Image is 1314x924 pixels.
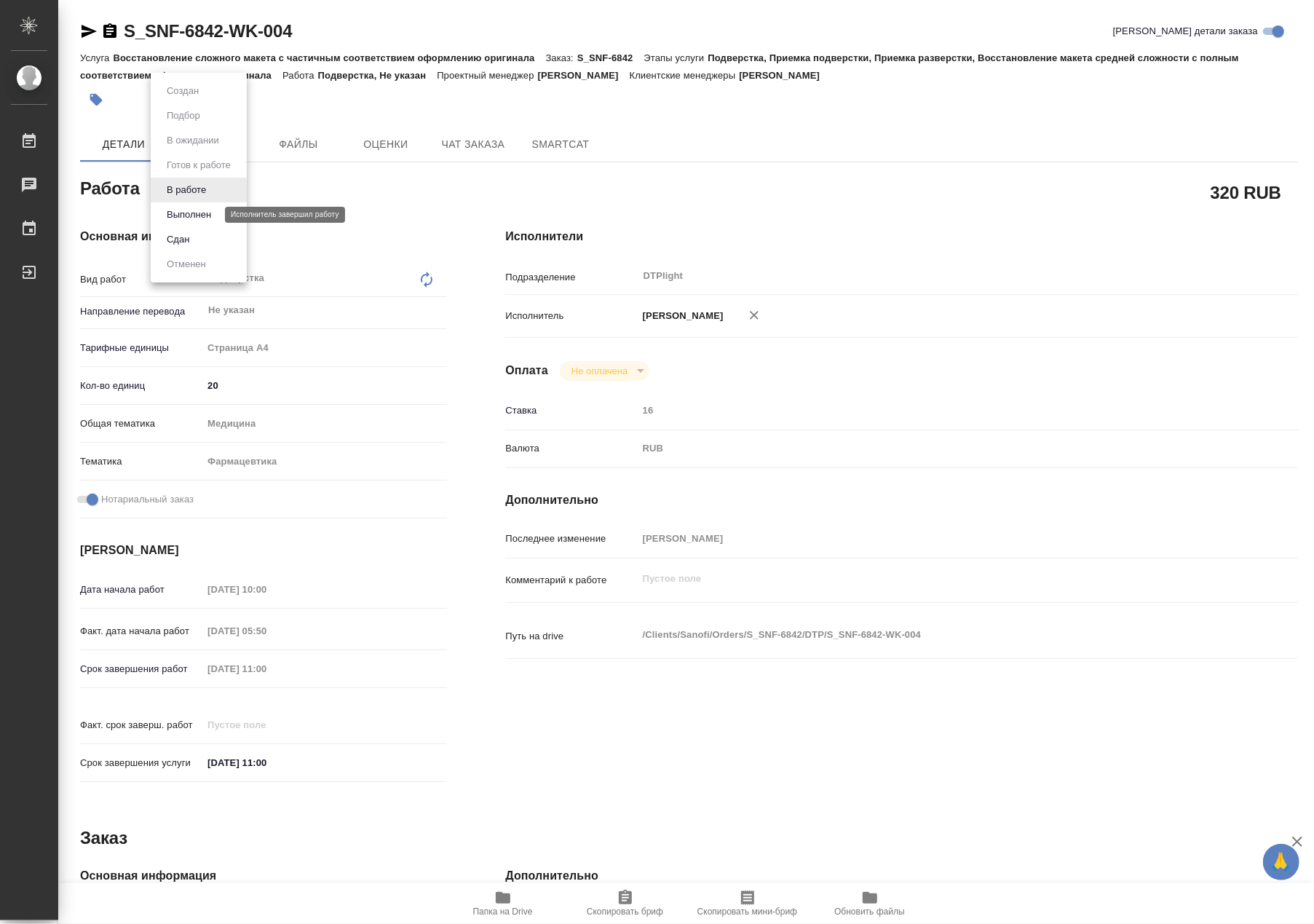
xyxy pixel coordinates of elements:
button: В работе [162,182,210,198]
button: Готов к работе [162,157,235,173]
button: В ожидании [162,133,223,149]
button: Подбор [162,108,205,124]
button: Выполнен [162,207,215,223]
button: Создан [162,83,203,99]
button: Сдан [162,232,194,248]
button: Отменен [162,256,210,272]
